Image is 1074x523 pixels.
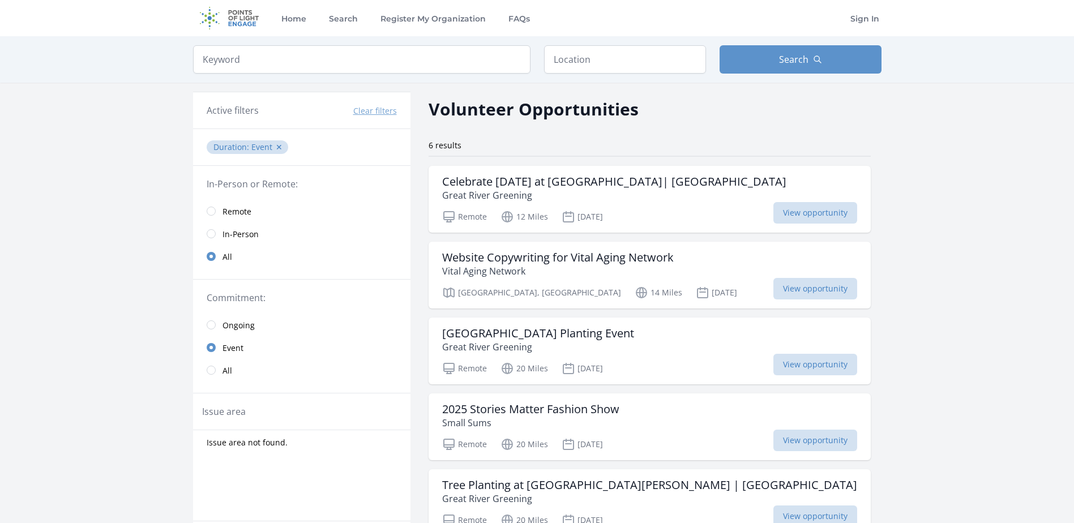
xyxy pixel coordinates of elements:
[562,362,603,375] p: [DATE]
[773,430,857,451] span: View opportunity
[500,362,548,375] p: 20 Miles
[193,222,410,245] a: In-Person
[442,402,619,416] h3: 2025 Stories Matter Fashion Show
[193,314,410,336] a: Ongoing
[207,291,397,305] legend: Commitment:
[429,166,871,233] a: Celebrate [DATE] at [GEOGRAPHIC_DATA]| [GEOGRAPHIC_DATA] Great River Greening Remote 12 Miles [DA...
[442,416,619,430] p: Small Sums
[276,142,283,153] button: ✕
[500,438,548,451] p: 20 Miles
[442,251,674,264] h3: Website Copywriting for Vital Aging Network
[222,251,232,263] span: All
[500,210,548,224] p: 12 Miles
[193,200,410,222] a: Remote
[207,177,397,191] legend: In-Person or Remote:
[442,175,786,188] h3: Celebrate [DATE] at [GEOGRAPHIC_DATA]| [GEOGRAPHIC_DATA]
[429,393,871,460] a: 2025 Stories Matter Fashion Show Small Sums Remote 20 Miles [DATE] View opportunity
[442,492,857,505] p: Great River Greening
[773,354,857,375] span: View opportunity
[562,210,603,224] p: [DATE]
[202,405,246,418] legend: Issue area
[779,53,808,66] span: Search
[442,438,487,451] p: Remote
[222,229,259,240] span: In-Person
[429,318,871,384] a: [GEOGRAPHIC_DATA] Planting Event Great River Greening Remote 20 Miles [DATE] View opportunity
[429,140,461,151] span: 6 results
[193,359,410,381] a: All
[222,365,232,376] span: All
[442,264,674,278] p: Vital Aging Network
[193,336,410,359] a: Event
[773,202,857,224] span: View opportunity
[222,342,243,354] span: Event
[207,104,259,117] h3: Active filters
[442,478,857,492] h3: Tree Planting at [GEOGRAPHIC_DATA][PERSON_NAME] | [GEOGRAPHIC_DATA]
[562,438,603,451] p: [DATE]
[773,278,857,299] span: View opportunity
[429,96,639,122] h2: Volunteer Opportunities
[251,142,272,152] span: Event
[442,327,634,340] h3: [GEOGRAPHIC_DATA] Planting Event
[207,437,288,448] span: Issue area not found.
[442,340,634,354] p: Great River Greening
[720,45,882,74] button: Search
[635,286,682,299] p: 14 Miles
[442,210,487,224] p: Remote
[213,142,251,152] span: Duration :
[544,45,706,74] input: Location
[222,320,255,331] span: Ongoing
[193,245,410,268] a: All
[193,45,530,74] input: Keyword
[429,242,871,308] a: Website Copywriting for Vital Aging Network Vital Aging Network [GEOGRAPHIC_DATA], [GEOGRAPHIC_DA...
[442,286,621,299] p: [GEOGRAPHIC_DATA], [GEOGRAPHIC_DATA]
[442,362,487,375] p: Remote
[222,206,251,217] span: Remote
[442,188,786,202] p: Great River Greening
[353,105,397,117] button: Clear filters
[696,286,737,299] p: [DATE]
